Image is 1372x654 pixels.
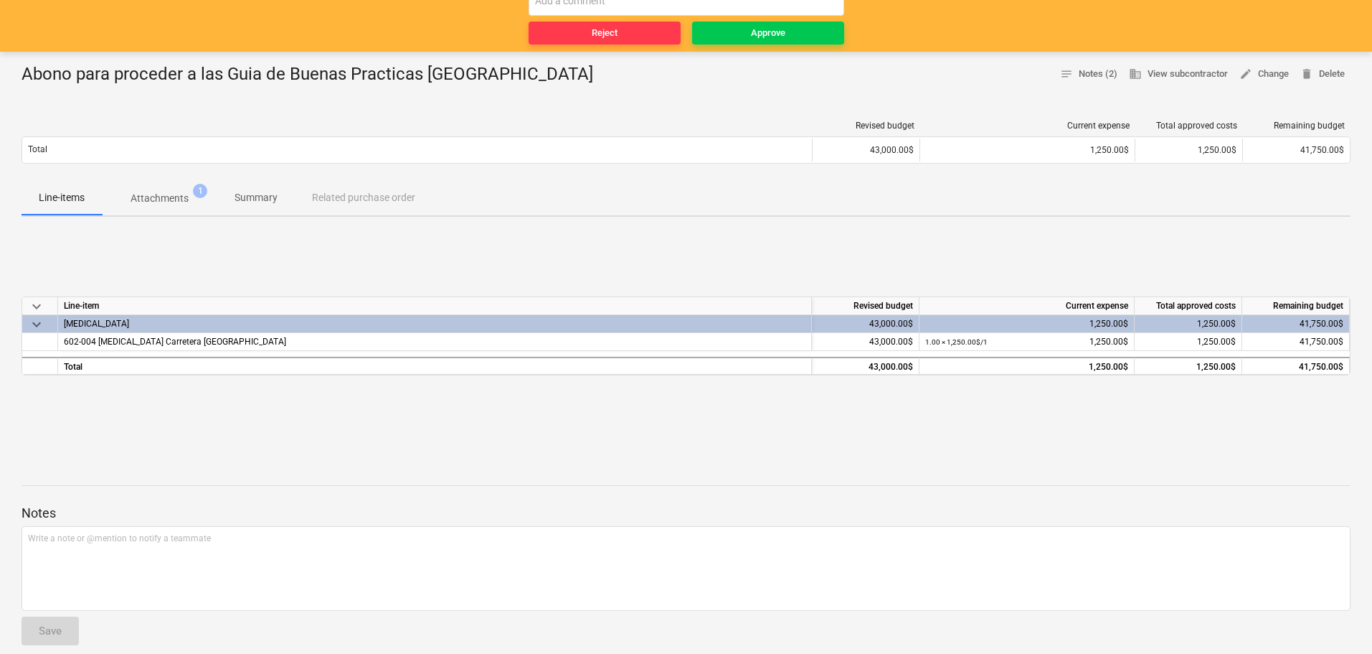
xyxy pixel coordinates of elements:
span: 1 [193,184,207,198]
div: 1,250.00$ [1135,139,1242,162]
div: 1,250.00$ [925,358,1128,376]
div: 1,250.00$ [926,145,1129,155]
div: 43,000.00$ [812,333,919,351]
p: Attachments [131,191,189,206]
small: 1.00 × 1,250.00$ / 1 [925,338,988,346]
div: Total approved costs [1141,121,1237,131]
span: delete [1300,67,1313,80]
span: 41,750.00$ [1300,337,1343,347]
button: Delete [1295,63,1350,85]
div: Remaining budget [1242,297,1350,315]
div: Remaining budget [1249,121,1345,131]
button: Notes (2) [1054,63,1123,85]
div: CAPEX [64,315,805,332]
span: 602-004 CAPEX Carretera Punta Brava [64,337,286,347]
div: 43,000.00$ [812,315,919,333]
div: 1,250.00$ [1135,315,1242,333]
div: 41,750.00$ [1242,357,1350,375]
div: Revised budget [818,121,914,131]
div: Abono para proceder a las Guia de Buenas Practicas [GEOGRAPHIC_DATA] [22,63,605,86]
span: edit [1239,67,1252,80]
div: Current expense [919,297,1135,315]
div: Current expense [926,121,1130,131]
div: Approve [751,25,785,42]
div: Total [58,357,812,375]
div: 1,250.00$ [1135,357,1242,375]
span: keyboard_arrow_down [28,316,45,333]
span: 1,250.00$ [1197,337,1236,347]
span: 41,750.00$ [1300,145,1344,155]
span: Change [1239,66,1289,83]
p: Total [28,144,47,156]
button: Change [1234,63,1295,85]
p: Notes [22,505,1350,522]
button: Approve [692,22,844,45]
button: View subcontractor [1123,63,1234,85]
span: View subcontractor [1129,66,1228,83]
div: Line-item [58,297,812,315]
iframe: Chat Widget [1300,585,1372,654]
div: Revised budget [812,297,919,315]
button: Reject [529,22,681,45]
div: 43,000.00$ [812,357,919,375]
div: Reject [592,25,618,42]
div: 1,250.00$ [925,315,1128,333]
div: Total approved costs [1135,297,1242,315]
p: Line-items [39,190,85,205]
span: notes [1060,67,1073,80]
span: Delete [1300,66,1345,83]
p: Summary [235,190,278,205]
div: 41,750.00$ [1242,315,1350,333]
span: keyboard_arrow_down [28,298,45,315]
div: 43,000.00$ [812,139,919,162]
div: 1,250.00$ [925,333,1128,351]
span: Notes (2) [1060,66,1117,83]
span: business [1129,67,1142,80]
